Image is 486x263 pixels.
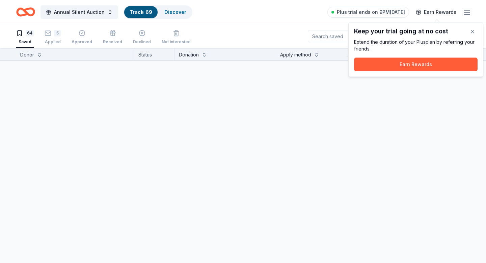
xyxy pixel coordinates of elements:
[40,5,118,19] button: Annual Silent Auction
[54,30,61,37] div: 5
[308,30,394,42] input: Search saved
[354,58,478,71] button: Earn Rewards
[130,9,152,15] a: Track· 69
[103,27,122,48] button: Received
[162,39,191,45] div: Not interested
[354,39,478,52] div: Extend the duration of your Plus plan by referring your friends.
[280,51,311,59] div: Apply method
[16,4,35,20] a: Home
[124,5,192,19] button: Track· 69Discover
[72,39,92,45] div: Approved
[26,30,34,37] div: 64
[327,7,409,18] a: Plus trial ends on 9PM[DATE]
[16,27,34,48] button: 64Saved
[133,27,151,48] button: Declined
[20,51,34,59] div: Donor
[337,8,405,16] span: Plus trial ends on 9PM[DATE]
[45,39,61,45] div: Applied
[412,6,460,18] a: Earn Rewards
[354,28,478,35] div: Keep your trial going at no cost
[348,51,368,59] div: Assignee
[54,8,105,16] span: Annual Silent Auction
[45,27,61,48] button: 5Applied
[103,39,122,45] div: Received
[134,48,175,60] div: Status
[16,39,34,45] div: Saved
[164,9,186,15] a: Discover
[72,27,92,48] button: Approved
[179,51,199,59] div: Donation
[133,39,151,45] div: Declined
[162,27,191,48] button: Not interested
